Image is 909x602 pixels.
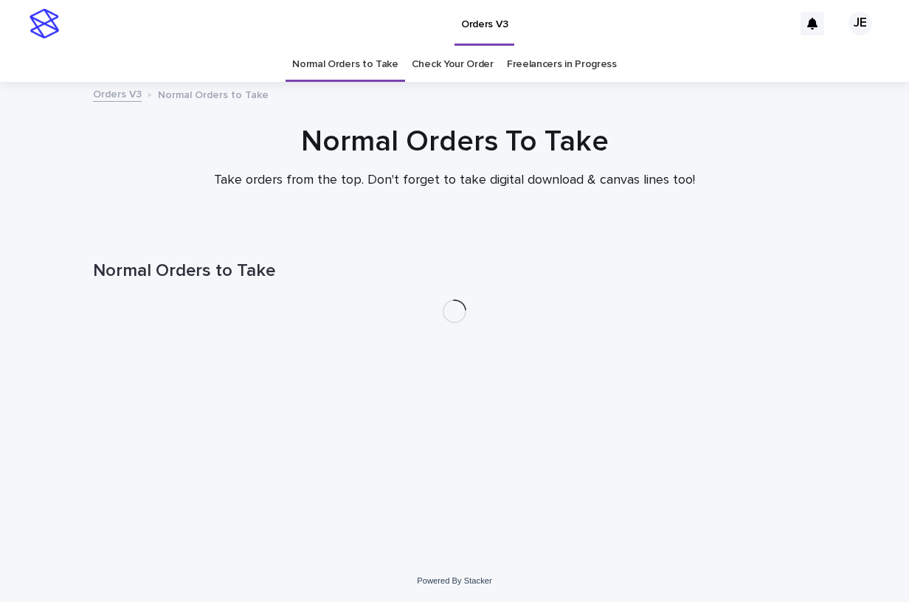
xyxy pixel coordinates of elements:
h1: Normal Orders to Take [93,260,816,282]
a: Check Your Order [412,47,494,82]
a: Powered By Stacker [417,576,491,585]
p: Take orders from the top. Don't forget to take digital download & canvas lines too! [159,173,750,189]
a: Orders V3 [93,85,142,102]
h1: Normal Orders To Take [93,124,816,159]
a: Freelancers in Progress [507,47,617,82]
a: Normal Orders to Take [292,47,398,82]
div: JE [848,12,872,35]
img: stacker-logo-s-only.png [30,9,59,38]
p: Normal Orders to Take [158,86,269,102]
